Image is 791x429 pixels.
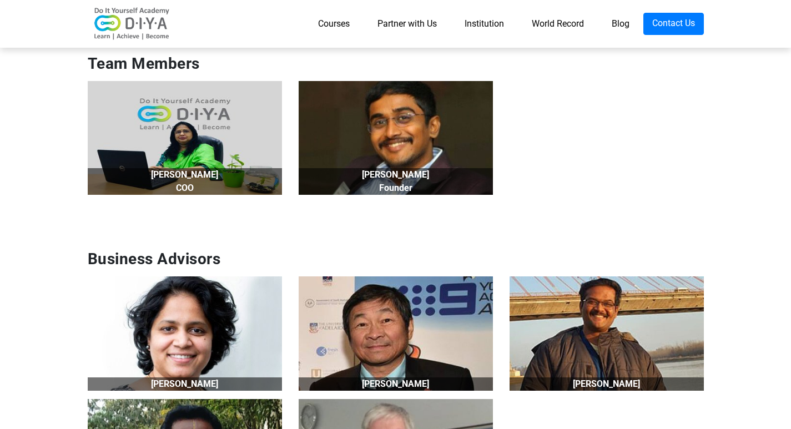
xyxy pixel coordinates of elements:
div: COO [88,181,282,195]
div: [PERSON_NAME] [88,377,282,391]
div: Founder [299,181,493,195]
div: [PERSON_NAME] [510,377,704,391]
a: Contact Us [643,13,704,35]
a: Blog [598,13,643,35]
img: francis-regan.jpg [510,276,704,391]
img: nithya-prabu.jpg [88,276,282,391]
img: peng-choo.jpg [299,276,493,391]
div: [PERSON_NAME] [299,377,493,391]
img: udhay.jpg [299,81,493,195]
div: Team Members [79,52,712,75]
div: [PERSON_NAME] [88,168,282,181]
a: Courses [304,13,364,35]
a: World Record [518,13,598,35]
img: logo-v2.png [88,7,177,41]
a: Institution [451,13,518,35]
div: Business Advisors [79,248,712,271]
a: Partner with Us [364,13,451,35]
img: latika-rangaraj.jpg [88,81,282,195]
div: [PERSON_NAME] [299,168,493,181]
